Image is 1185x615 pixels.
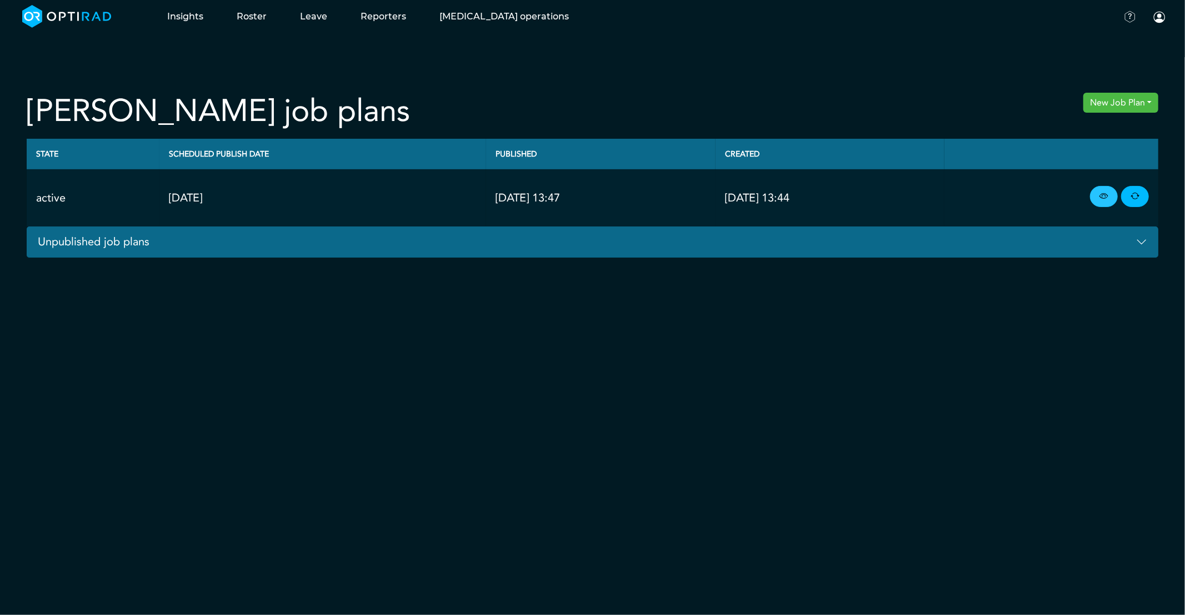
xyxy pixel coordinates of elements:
[159,139,486,169] th: Scheduled Publish Date
[22,5,112,28] img: brand-opti-rad-logos-blue-and-white-d2f68631ba2948856bd03f2d395fb146ddc8fb01b4b6e9315ea85fa773367...
[159,169,486,226] td: [DATE]
[486,169,715,226] td: [DATE] 13:47
[27,93,410,130] h2: [PERSON_NAME] job plans
[27,226,1158,258] button: Unpublished job plans
[1083,93,1158,113] button: New Job Plan
[27,139,159,169] th: State
[1131,190,1139,203] i: create new Job Plan copied from this one
[27,169,159,226] td: active
[716,169,944,226] td: [DATE] 13:44
[486,139,715,169] th: Published
[716,139,944,169] th: Created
